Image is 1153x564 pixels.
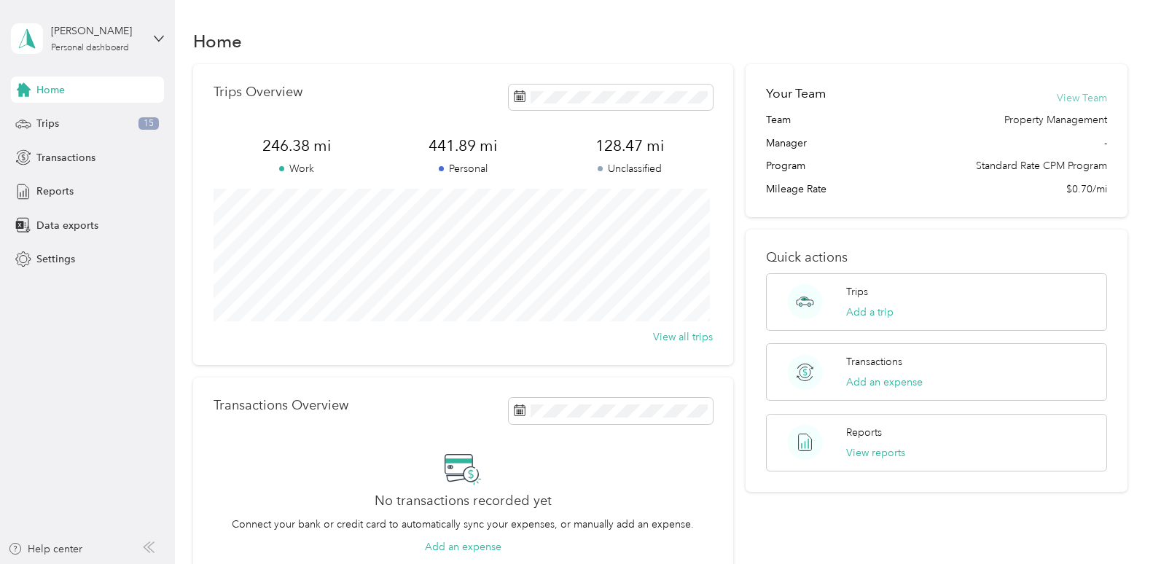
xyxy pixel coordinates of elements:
span: Transactions [36,150,95,165]
span: Settings [36,251,75,267]
span: Data exports [36,218,98,233]
button: Add an expense [425,539,501,555]
p: Transactions [846,354,902,369]
span: 15 [138,117,159,130]
span: Home [36,82,65,98]
iframe: Everlance-gr Chat Button Frame [1071,482,1153,564]
div: [PERSON_NAME] [51,23,142,39]
span: 128.47 mi [546,136,712,156]
span: Trips [36,116,59,131]
p: Trips [846,284,868,299]
span: Team [766,112,791,128]
span: Mileage Rate [766,181,826,197]
button: Add a trip [846,305,894,320]
button: View Team [1057,90,1107,106]
div: Personal dashboard [51,44,129,52]
span: Reports [36,184,74,199]
span: Manager [766,136,807,151]
p: Reports [846,425,882,440]
span: $0.70/mi [1066,181,1107,197]
p: Transactions Overview [214,398,348,413]
p: Unclassified [546,161,712,176]
p: Work [214,161,380,176]
h2: Your Team [766,85,826,103]
p: Personal [380,161,546,176]
h1: Home [193,34,242,49]
button: View reports [846,445,905,461]
p: Trips Overview [214,85,302,100]
span: - [1104,136,1107,151]
span: Property Management [1004,112,1107,128]
h2: No transactions recorded yet [375,493,552,509]
span: Standard Rate CPM Program [976,158,1107,173]
span: 441.89 mi [380,136,546,156]
p: Connect your bank or credit card to automatically sync your expenses, or manually add an expense. [232,517,694,532]
p: Quick actions [766,250,1107,265]
span: Program [766,158,805,173]
span: 246.38 mi [214,136,380,156]
button: Add an expense [846,375,923,390]
button: Help center [8,541,82,557]
button: View all trips [653,329,713,345]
